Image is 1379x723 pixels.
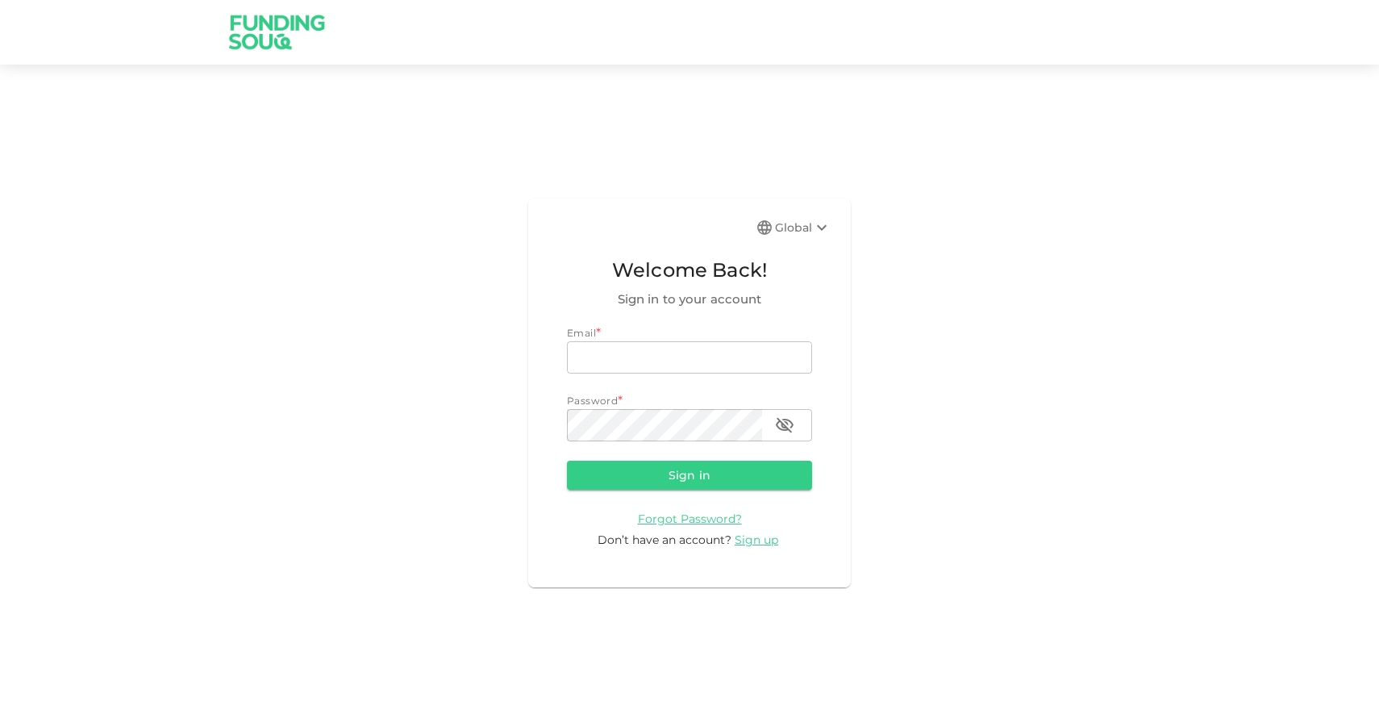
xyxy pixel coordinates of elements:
[567,395,618,407] span: Password
[567,461,812,490] button: Sign in
[567,327,596,339] span: Email
[598,533,731,547] span: Don’t have an account?
[735,533,778,547] span: Sign up
[567,255,812,286] span: Welcome Back!
[638,512,742,526] span: Forgot Password?
[567,341,812,374] input: email
[567,290,812,309] span: Sign in to your account
[567,409,762,441] input: password
[638,511,742,526] a: Forgot Password?
[775,218,831,237] div: Global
